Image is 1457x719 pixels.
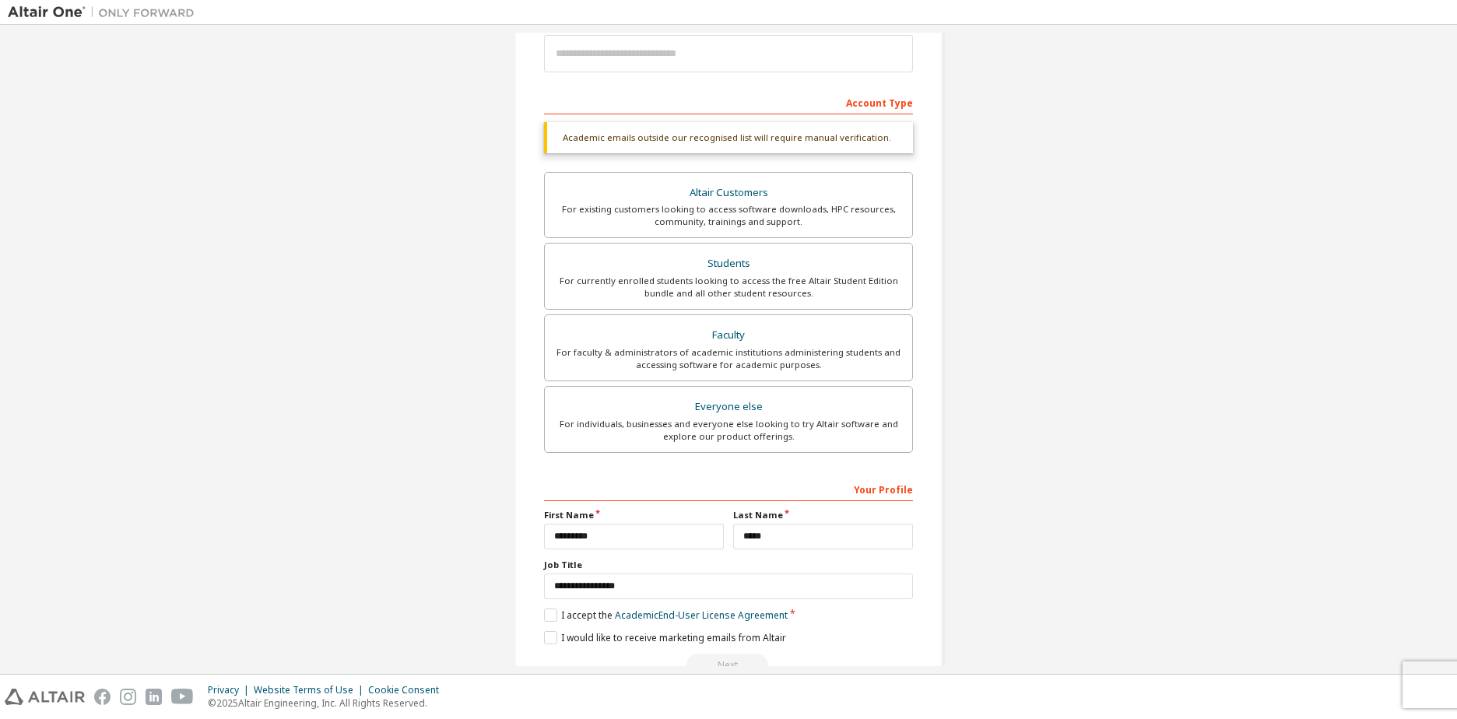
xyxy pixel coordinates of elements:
[544,559,913,571] label: Job Title
[544,89,913,114] div: Account Type
[554,346,903,371] div: For faculty & administrators of academic institutions administering students and accessing softwa...
[208,684,254,696] div: Privacy
[544,631,786,644] label: I would like to receive marketing emails from Altair
[554,253,903,275] div: Students
[120,689,136,705] img: instagram.svg
[554,275,903,300] div: For currently enrolled students looking to access the free Altair Student Edition bundle and all ...
[5,689,85,705] img: altair_logo.svg
[554,418,903,443] div: For individuals, businesses and everyone else looking to try Altair software and explore our prod...
[554,396,903,418] div: Everyone else
[554,324,903,346] div: Faculty
[254,684,368,696] div: Website Terms of Use
[368,684,448,696] div: Cookie Consent
[544,609,788,622] label: I accept the
[94,689,111,705] img: facebook.svg
[146,689,162,705] img: linkedin.svg
[544,509,724,521] label: First Name
[544,122,913,153] div: Academic emails outside our recognised list will require manual verification.
[554,182,903,204] div: Altair Customers
[544,654,913,677] div: Read and acccept EULA to continue
[8,5,202,20] img: Altair One
[615,609,788,622] a: Academic End-User License Agreement
[544,476,913,501] div: Your Profile
[554,203,903,228] div: For existing customers looking to access software downloads, HPC resources, community, trainings ...
[733,509,913,521] label: Last Name
[171,689,194,705] img: youtube.svg
[208,696,448,710] p: © 2025 Altair Engineering, Inc. All Rights Reserved.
